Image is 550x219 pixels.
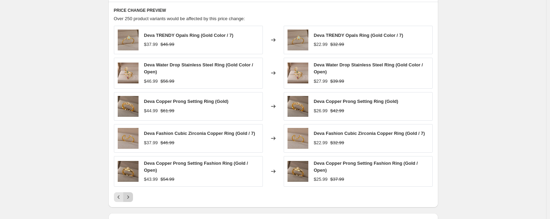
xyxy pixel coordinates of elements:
strike: $32.99 [330,41,344,48]
strike: $56.99 [160,78,174,85]
div: $44.99 [144,107,158,114]
img: S59528a8dacc04e108fb247f144b7a0d7I_80x.webp [287,161,308,182]
strike: $54.99 [160,176,174,183]
strike: $32.99 [330,139,344,146]
div: $43.99 [144,176,158,183]
strike: $42.99 [330,107,344,114]
div: $26.99 [314,107,328,114]
strike: $39.99 [330,78,344,85]
strike: $37.99 [330,176,344,183]
strike: $46.99 [160,139,174,146]
h6: PRICE CHANGE PREVIEW [114,8,433,13]
strike: $46.99 [160,41,174,48]
div: $27.99 [314,78,328,85]
img: Deva_TRENDY_Opals_Rings_80x.webp [287,30,308,50]
span: Deva Copper Prong Setting Ring (Gold) [314,99,398,104]
span: Deva TRENDY Opals Ring (Gold Color / 7) [314,33,403,38]
img: Deva_Water_Drop_Stainless_Steel_Rings_80x.webp [287,63,308,83]
div: $37.99 [144,41,158,48]
img: S59528a8dacc04e108fb247f144b7a0d7I_80x.webp [118,161,139,182]
span: Deva Copper Prong Setting Fashion Ring (Gold / Open) [144,161,248,173]
img: Deva_Fashion_Copper_Cubic_Zirconia_Ring_80x.jpg [118,128,139,149]
div: $22.99 [314,41,328,48]
div: $22.99 [314,139,328,146]
span: Deva Copper Prong Setting Fashion Ring (Gold / Open) [314,161,418,173]
span: Deva Water Drop Stainless Steel Ring (Gold Color / Open) [314,62,423,74]
img: Deva_Water_Drop_Stainless_Steel_Rings_80x.webp [118,63,139,83]
img: Copper_Prong_Setting_Wedding_Rings_80x.png [118,96,139,117]
strike: $61.99 [160,107,174,114]
div: $25.99 [314,176,328,183]
button: Next [123,192,133,202]
span: Deva Fashion Cubic Zirconia Copper Ring (Gold / 7) [314,131,425,136]
img: Deva_TRENDY_Opals_Rings_80x.webp [118,30,139,50]
span: Deva Water Drop Stainless Steel Ring (Gold Color / Open) [144,62,253,74]
div: $37.99 [144,139,158,146]
div: $46.99 [144,78,158,85]
img: Copper_Prong_Setting_Wedding_Rings_80x.png [287,96,308,117]
nav: Pagination [114,192,133,202]
span: Deva Copper Prong Setting Ring (Gold) [144,99,228,104]
span: Deva Fashion Cubic Zirconia Copper Ring (Gold / 7) [144,131,255,136]
span: Over 250 product variants would be affected by this price change: [114,16,245,21]
button: Previous [114,192,124,202]
span: Deva TRENDY Opals Ring (Gold Color / 7) [144,33,234,38]
img: Deva_Fashion_Copper_Cubic_Zirconia_Ring_80x.jpg [287,128,308,149]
